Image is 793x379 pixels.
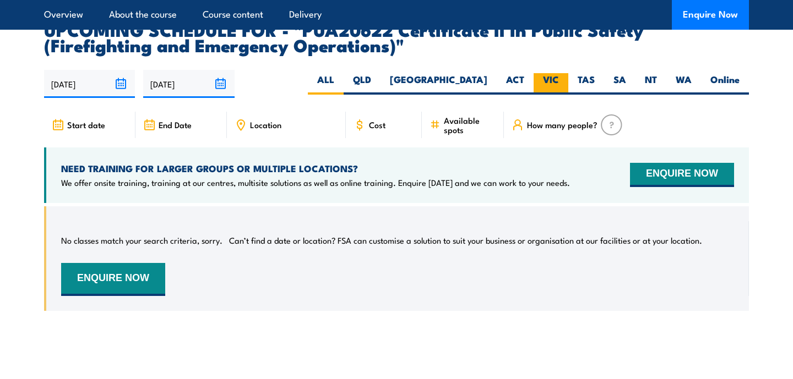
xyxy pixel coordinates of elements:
[159,120,192,129] span: End Date
[67,120,105,129] span: Start date
[250,120,281,129] span: Location
[308,73,344,95] label: ALL
[44,70,135,98] input: From date
[630,163,734,187] button: ENQUIRE NOW
[666,73,701,95] label: WA
[369,120,385,129] span: Cost
[61,162,570,174] h4: NEED TRAINING FOR LARGER GROUPS OR MULTIPLE LOCATIONS?
[61,263,165,296] button: ENQUIRE NOW
[497,73,534,95] label: ACT
[527,120,598,129] span: How many people?
[444,116,496,134] span: Available spots
[381,73,497,95] label: [GEOGRAPHIC_DATA]
[636,73,666,95] label: NT
[61,235,222,246] p: No classes match your search criteria, sorry.
[44,21,749,52] h2: UPCOMING SCHEDULE FOR - "PUA20622 Certificate II in Public Safety (Firefighting and Emergency Ope...
[61,177,570,188] p: We offer onsite training, training at our centres, multisite solutions as well as online training...
[568,73,604,95] label: TAS
[229,235,702,246] p: Can’t find a date or location? FSA can customise a solution to suit your business or organisation...
[143,70,234,98] input: To date
[344,73,381,95] label: QLD
[534,73,568,95] label: VIC
[604,73,636,95] label: SA
[701,73,749,95] label: Online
